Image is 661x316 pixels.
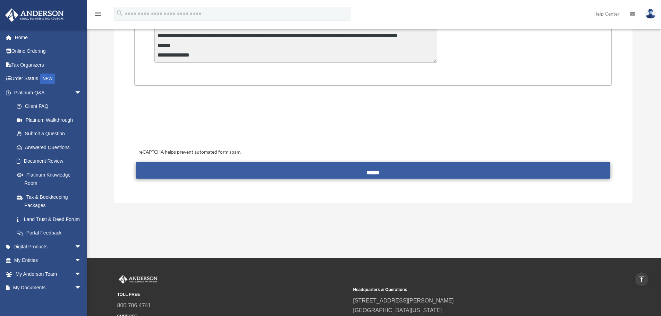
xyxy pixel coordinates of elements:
[136,148,610,156] div: reCAPTCHA helps prevent automated form spam.
[94,12,102,18] a: menu
[10,212,92,226] a: Land Trust & Deed Forum
[5,44,92,58] a: Online Ordering
[94,10,102,18] i: menu
[5,31,92,44] a: Home
[645,9,656,19] img: User Pic
[353,307,442,313] a: [GEOGRAPHIC_DATA][US_STATE]
[10,190,92,212] a: Tax & Bookkeeping Packages
[3,8,66,22] img: Anderson Advisors Platinum Portal
[637,275,646,283] i: vertical_align_top
[5,58,92,72] a: Tax Organizers
[10,113,92,127] a: Platinum Walkthrough
[40,74,55,84] div: NEW
[10,168,92,190] a: Platinum Knowledge Room
[116,9,124,17] i: search
[117,275,159,284] img: Anderson Advisors Platinum Portal
[5,281,92,295] a: My Documentsarrow_drop_down
[75,254,88,268] span: arrow_drop_down
[10,100,92,113] a: Client FAQ
[10,140,92,154] a: Answered Questions
[5,86,92,100] a: Platinum Q&Aarrow_drop_down
[75,86,88,100] span: arrow_drop_down
[5,240,92,254] a: Digital Productsarrow_drop_down
[75,240,88,254] span: arrow_drop_down
[10,154,92,168] a: Document Review
[75,267,88,281] span: arrow_drop_down
[634,272,649,287] a: vertical_align_top
[5,254,92,267] a: My Entitiesarrow_drop_down
[5,72,92,86] a: Order StatusNEW
[117,291,348,298] small: TOLL FREE
[353,286,584,293] small: Headquarters & Operations
[10,226,92,240] a: Portal Feedback
[136,107,242,134] iframe: reCAPTCHA
[353,298,454,304] a: [STREET_ADDRESS][PERSON_NAME]
[10,127,88,141] a: Submit a Question
[5,267,92,281] a: My Anderson Teamarrow_drop_down
[117,302,151,308] a: 800.706.4741
[75,281,88,295] span: arrow_drop_down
